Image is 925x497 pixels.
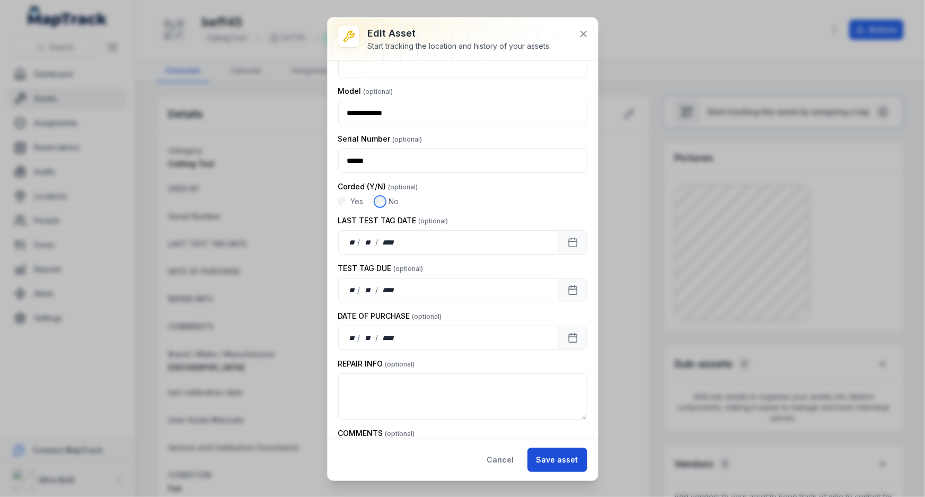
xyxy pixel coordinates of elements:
label: No [389,196,399,207]
div: year, [379,237,399,248]
label: Corded (Y/N) [338,181,418,192]
div: day, [347,237,358,248]
label: TEST TAG DUE [338,263,424,274]
label: COMMENTS [338,428,415,439]
div: year, [379,333,399,343]
button: Calendar [559,326,587,350]
label: DATE OF PURCHASE [338,311,442,321]
button: Cancel [478,448,523,472]
div: month, [361,237,375,248]
button: Calendar [559,278,587,302]
label: REPAIR INFO [338,359,415,369]
div: year, [379,285,399,295]
button: Calendar [559,230,587,255]
div: / [375,285,379,295]
div: / [357,237,361,248]
label: Yes [350,196,363,207]
h3: Edit asset [368,26,551,41]
div: day, [347,333,358,343]
div: day, [347,285,358,295]
div: month, [361,333,375,343]
div: / [375,333,379,343]
button: Save asset [527,448,587,472]
label: Model [338,86,393,97]
div: / [375,237,379,248]
label: Serial Number [338,134,422,144]
label: LAST TEST TAG DATE [338,215,448,226]
div: / [357,333,361,343]
div: Start tracking the location and history of your assets. [368,41,551,51]
div: month, [361,285,375,295]
div: / [357,285,361,295]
